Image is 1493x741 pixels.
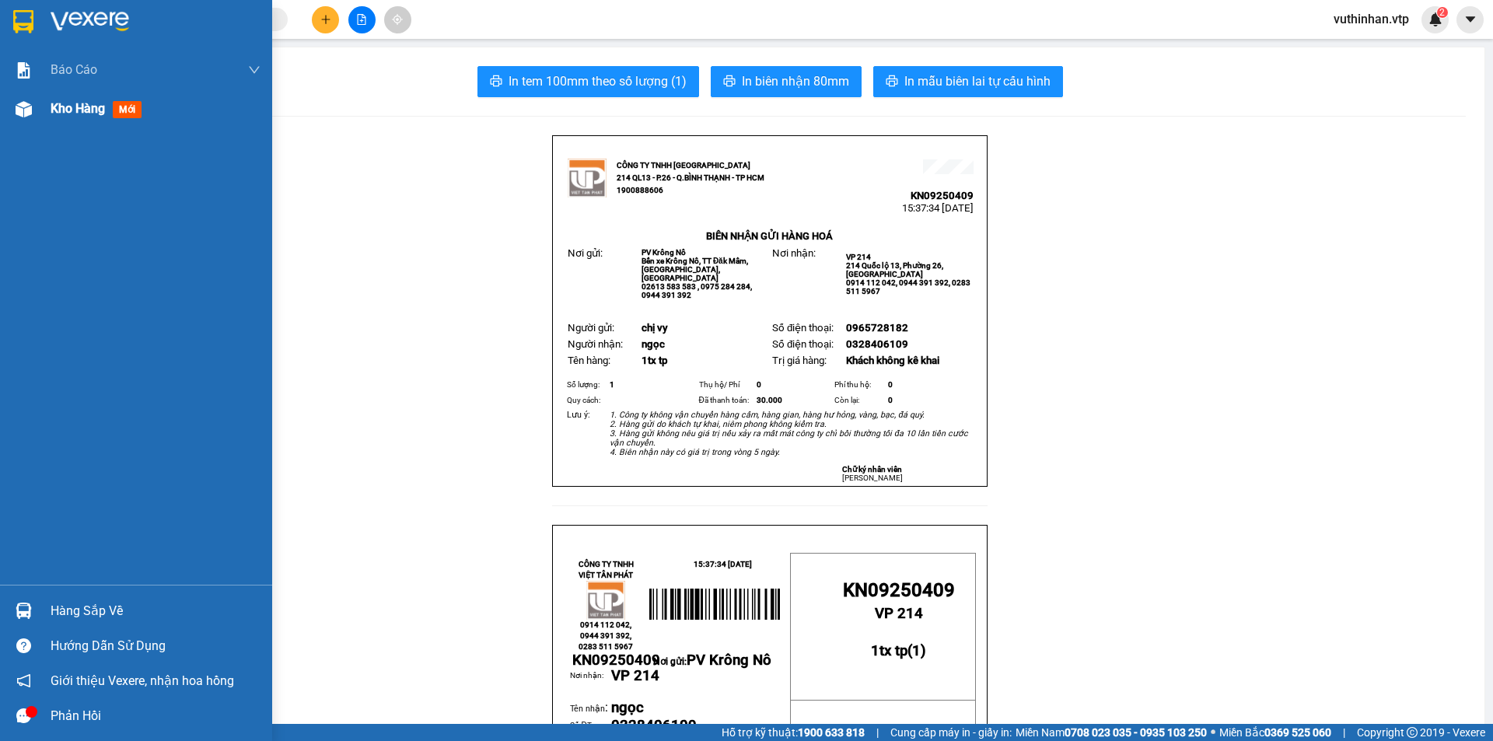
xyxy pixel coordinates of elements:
span: ngọc [642,338,665,350]
img: logo [568,159,607,197]
span: Người gửi: [568,322,614,334]
td: Số ĐT: [570,718,610,735]
span: Trị giá hàng: [772,355,827,366]
button: plus [312,6,339,33]
span: 0914 112 042, 0944 391 392, 0283 511 5967 [846,278,970,295]
td: Đã thanh toán: [697,393,755,408]
span: Số điện thoại: [772,338,834,350]
img: warehouse-icon [16,603,32,619]
span: PV Krông Nô [642,248,686,257]
span: In mẫu biên lai tự cấu hình [904,72,1051,91]
span: 1 [912,642,921,659]
button: caret-down [1456,6,1484,33]
span: VP 214 [156,113,181,121]
span: Hỗ trợ kỹ thuật: [722,724,865,741]
img: logo [586,581,625,620]
span: 0 [888,380,893,389]
span: printer [886,75,898,89]
button: file-add [348,6,376,33]
span: Kho hàng [51,101,105,116]
span: plus [320,14,331,25]
span: Nơi gửi: [16,108,32,131]
span: KN09250409 [843,579,955,601]
span: Bến xe Krông Nô, TT Đăk Mâm, [GEOGRAPHIC_DATA], [GEOGRAPHIC_DATA] [642,257,748,282]
span: Tên nhận [570,704,605,714]
span: KN09250409 [572,652,660,669]
span: 0 [888,396,893,404]
span: KN09250409 [911,190,974,201]
span: Số điện thoại: [772,322,834,334]
td: Phí thu hộ: [832,377,886,393]
strong: 1900 633 818 [798,726,865,739]
strong: CÔNG TY TNHH VIỆT TÂN PHÁT [579,560,634,579]
span: printer [490,75,502,89]
span: Giới thiệu Vexere, nhận hoa hồng [51,671,234,690]
span: 15:37:34 [DATE] [694,560,752,568]
span: 1tx tp [871,642,907,659]
span: | [876,724,879,741]
span: 0328406109 [846,338,908,350]
span: Nơi gửi: [653,656,771,667]
span: Nơi nhận: [772,247,816,259]
span: message [16,708,31,723]
span: VP 214 [611,667,659,684]
span: ngọc [611,699,644,716]
strong: CÔNG TY TNHH [GEOGRAPHIC_DATA] 214 QL13 - P.26 - Q.BÌNH THẠNH - TP HCM 1900888606 [617,161,764,194]
em: 1. Công ty không vận chuyển hàng cấm, hàng gian, hàng hư hỏng, vàng, bạc, đá quý. 2. Hàng gửi do ... [610,410,968,457]
strong: BIÊN NHẬN GỬI HÀNG HOÁ [706,230,833,242]
span: copyright [1407,727,1418,738]
strong: Chữ ký nhân viên [842,465,902,474]
strong: ( ) [871,625,926,659]
span: 30.000 [757,396,782,404]
span: Khách không kê khai [846,355,939,366]
strong: 0369 525 060 [1264,726,1331,739]
span: Báo cáo [51,60,97,79]
span: : [570,700,608,715]
img: logo-vxr [13,10,33,33]
span: Miền Bắc [1219,724,1331,741]
strong: BIÊN NHẬN GỬI HÀNG HOÁ [54,93,180,105]
img: solution-icon [16,62,32,79]
div: Phản hồi [51,704,260,728]
span: caret-down [1463,12,1477,26]
span: notification [16,673,31,688]
span: chị vy [642,322,668,334]
img: warehouse-icon [16,101,32,117]
span: 0965728182 [846,322,908,334]
img: logo [16,35,36,74]
span: [PERSON_NAME] [842,474,903,482]
span: Miền Nam [1016,724,1207,741]
span: VP 214 [875,605,923,622]
div: Hướng dẫn sử dụng [51,634,260,658]
div: Hàng sắp về [51,599,260,623]
span: 15:37:34 [DATE] [148,70,219,82]
span: 02613 583 583 , 0975 284 284, 0944 391 392 [642,282,752,299]
td: Số lượng: [565,377,607,393]
img: icon-new-feature [1428,12,1442,26]
span: 0914 112 042, 0944 391 392, 0283 511 5967 [579,620,633,651]
span: 1 [610,380,614,389]
span: 15:37:34 [DATE] [902,202,974,214]
span: printer [723,75,736,89]
strong: 0708 023 035 - 0935 103 250 [1065,726,1207,739]
span: Cung cấp máy in - giấy in: [890,724,1012,741]
span: PV Krông Nô [687,652,771,669]
button: printerIn tem 100mm theo số lượng (1) [477,66,699,97]
span: Nơi gửi: [568,247,603,259]
span: Nơi nhận: [119,108,144,131]
span: 214 Quốc lộ 13, Phường 26, [GEOGRAPHIC_DATA] [846,261,943,278]
span: down [248,64,260,76]
button: printerIn biên nhận 80mm [711,66,862,97]
span: question-circle [16,638,31,653]
span: Lưu ý: [567,410,590,420]
span: 2 [1439,7,1445,18]
span: In biên nhận 80mm [742,72,849,91]
span: file-add [356,14,367,25]
span: Tên hàng: [568,355,610,366]
span: In tem 100mm theo số lượng (1) [509,72,687,91]
td: Nơi nhận: [570,669,610,699]
td: Quy cách: [565,393,607,408]
button: printerIn mẫu biên lai tự cấu hình [873,66,1063,97]
span: VP 214 [846,253,871,261]
span: 0328406109 [611,717,697,734]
